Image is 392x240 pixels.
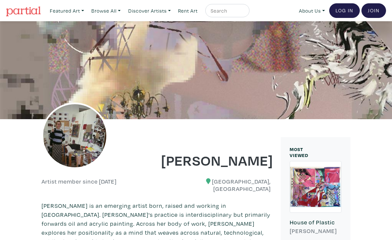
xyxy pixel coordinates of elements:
h6: Artist member since [DATE] [42,178,117,185]
a: Discover Artists [125,4,174,18]
a: Browse All [88,4,124,18]
h6: [GEOGRAPHIC_DATA], [GEOGRAPHIC_DATA] [161,178,271,192]
a: Join [361,3,386,18]
a: Log In [329,3,360,18]
input: Search [210,7,243,15]
a: Featured Art [47,4,87,18]
img: phpThumb.php [42,103,108,169]
h6: [PERSON_NAME] [290,227,342,235]
a: Rent Art [175,4,201,18]
a: About Us [296,4,328,18]
h1: [PERSON_NAME] [161,151,271,169]
h6: House of Plastic [290,219,342,226]
small: MOST VIEWED [290,146,308,158]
